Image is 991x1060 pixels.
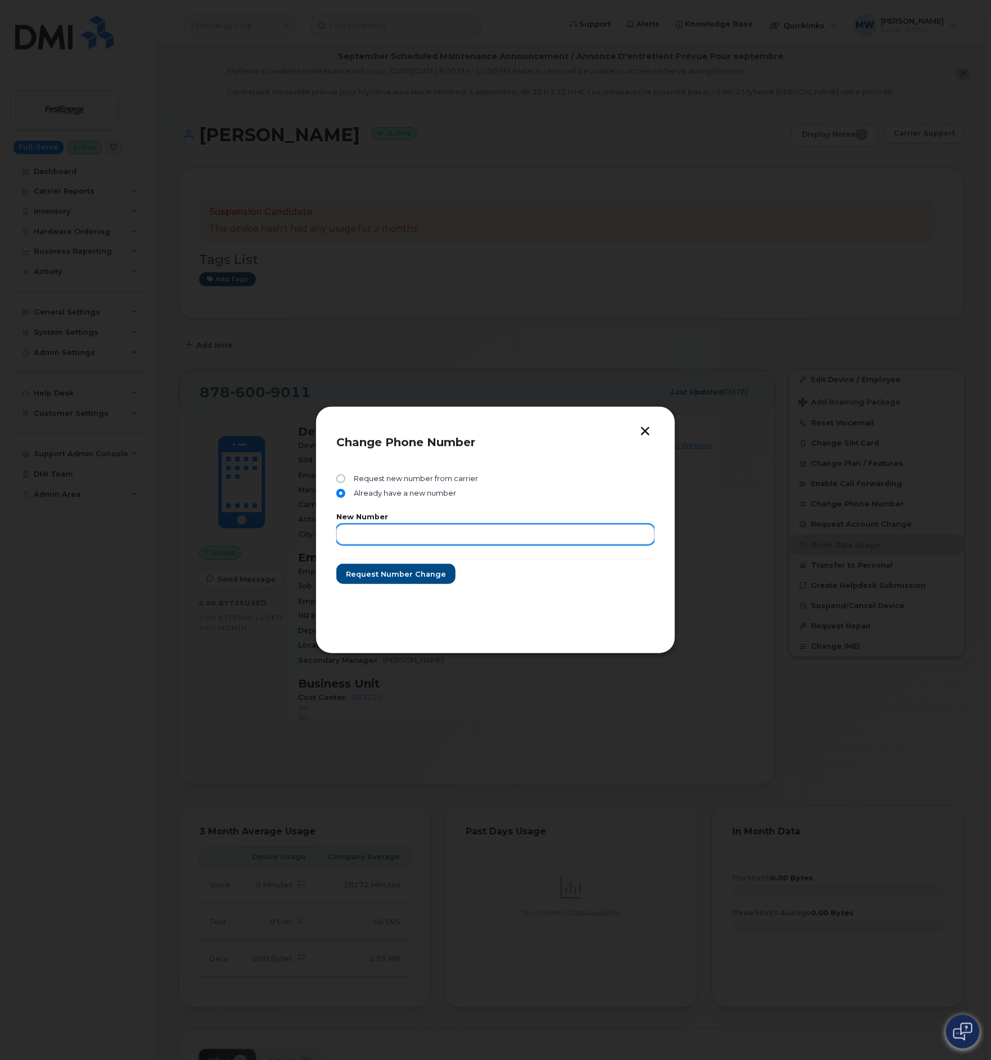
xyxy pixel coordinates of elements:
[350,489,457,498] span: Already have a new number
[346,569,446,580] span: Request number change
[336,564,456,584] button: Request number change
[336,435,475,449] span: Change Phone Number
[350,474,479,483] span: Request new number from carrier
[953,1023,972,1041] img: Open chat
[336,489,345,498] input: Already have a new number
[336,474,345,483] input: Request new number from carrier
[336,514,655,521] label: New Number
